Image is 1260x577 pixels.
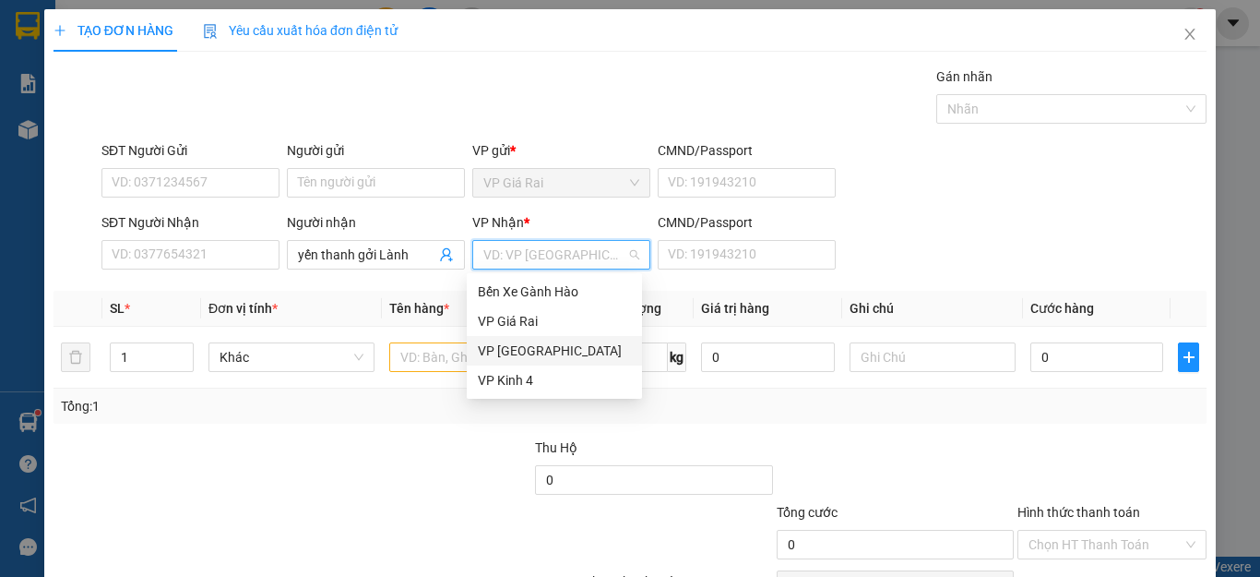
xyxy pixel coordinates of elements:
input: VD: Bàn, Ghế [389,343,555,372]
span: kg [668,343,686,372]
input: Ghi Chú [850,343,1016,372]
div: VP Sài Gòn [467,336,642,366]
li: 0983 44 7777 [8,87,351,110]
div: Bến Xe Gành Hào [478,282,631,302]
div: VP Giá Rai [467,307,642,336]
span: SL [110,301,125,316]
span: Tổng cước [777,505,838,520]
b: GỬI : VP Giá Rai [8,138,189,168]
input: 0 [701,343,834,372]
button: plus [1178,343,1199,372]
div: Bến Xe Gành Hào [467,277,642,307]
span: VP Nhận [472,215,524,230]
div: SĐT Người Gửi [101,140,279,161]
span: close [1183,27,1197,42]
div: CMND/Passport [658,212,836,233]
span: Đơn vị tính [208,301,278,316]
span: plus [1179,350,1198,365]
div: VP [GEOGRAPHIC_DATA] [478,341,631,361]
li: [STREET_ADDRESS][PERSON_NAME] [8,41,351,87]
th: Ghi chú [842,291,1023,327]
span: plus [53,24,66,37]
span: Khác [220,343,363,371]
button: Close [1164,9,1216,61]
span: Cước hàng [1030,301,1094,316]
span: TẠO ĐƠN HÀNG [53,23,173,38]
div: VP Kinh 4 [467,366,642,395]
b: TRÍ NHÂN [106,12,199,35]
div: Người nhận [287,212,465,233]
span: Yêu cầu xuất hóa đơn điện tử [203,23,398,38]
span: VP Giá Rai [483,169,639,197]
div: VP Kinh 4 [478,370,631,391]
span: Giá trị hàng [701,301,769,316]
label: Gán nhãn [936,69,993,84]
img: icon [203,24,218,39]
span: Tên hàng [389,301,449,316]
span: Thu Hộ [535,440,577,455]
div: Người gửi [287,140,465,161]
span: phone [106,90,121,105]
span: environment [106,44,121,59]
div: CMND/Passport [658,140,836,161]
div: VP gửi [472,140,650,161]
label: Hình thức thanh toán [1017,505,1140,520]
div: VP Giá Rai [478,311,631,331]
div: Tổng: 1 [61,396,488,416]
button: delete [61,343,90,372]
span: user-add [439,247,454,262]
div: SĐT Người Nhận [101,212,279,233]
